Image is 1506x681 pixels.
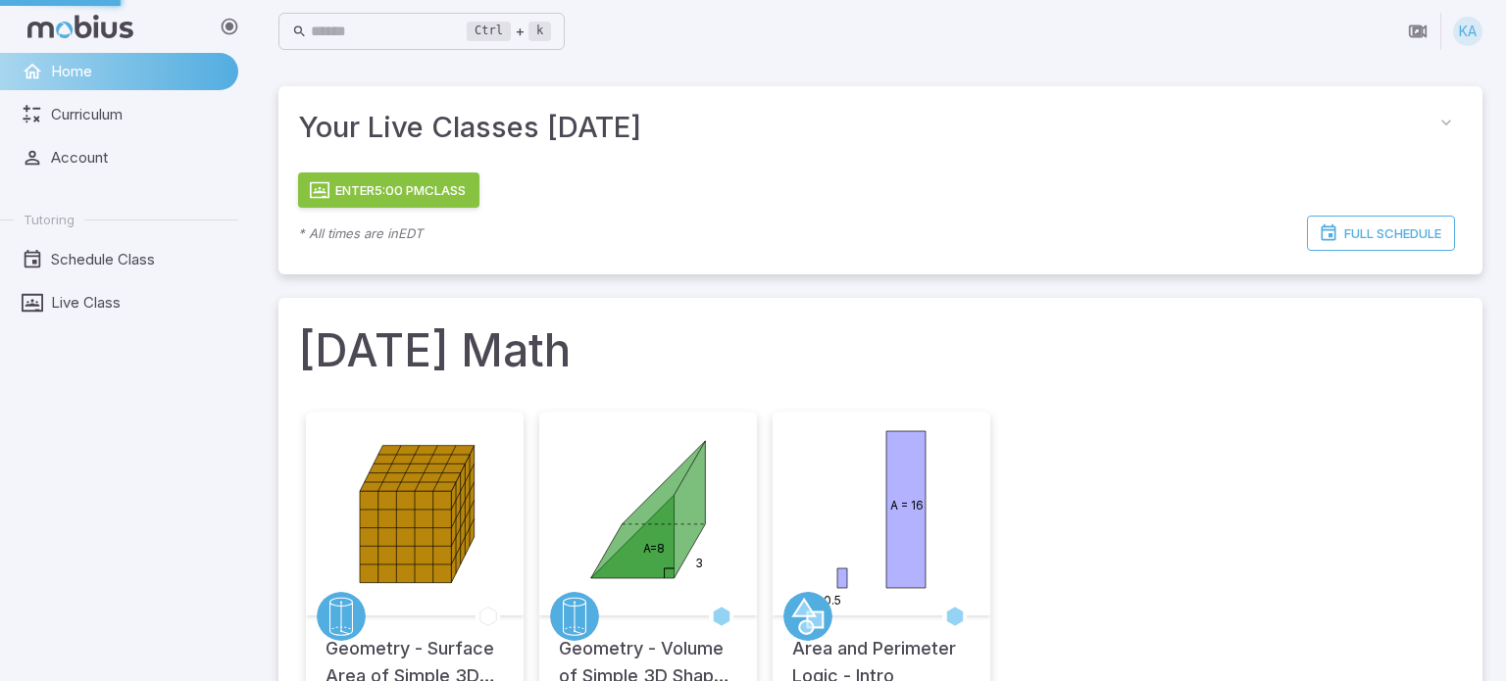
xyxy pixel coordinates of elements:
[51,292,225,314] span: Live Class
[1430,106,1463,139] button: collapse
[643,541,665,556] text: A=8
[467,22,511,41] kbd: Ctrl
[1453,17,1482,46] div: KA
[528,22,551,41] kbd: k
[24,211,75,228] span: Tutoring
[51,147,225,169] span: Account
[467,20,551,43] div: +
[51,104,225,125] span: Curriculum
[51,249,225,270] span: Schedule Class
[298,317,1463,384] h1: [DATE] Math
[783,592,832,641] a: Geometry 2D
[810,593,841,608] text: A=0.5
[298,172,479,208] button: Enter5:00 PMClass
[298,223,423,243] p: * All times are in EDT
[1307,216,1455,251] a: Full Schedule
[890,498,924,512] text: A = 16
[298,106,1430,149] span: Your Live Classes [DATE]
[695,556,703,570] text: 3
[1399,13,1436,50] button: Join in Zoom Client
[550,592,599,641] a: Geometry 3D
[317,592,366,641] a: Geometry 3D
[51,61,225,82] span: Home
